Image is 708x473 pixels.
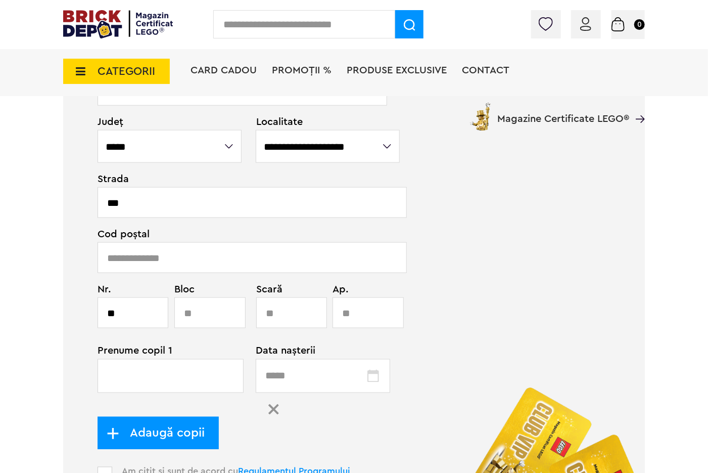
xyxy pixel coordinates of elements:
[256,284,308,294] span: Scară
[629,101,645,111] a: Magazine Certificate LEGO®
[98,66,155,77] span: CATEGORII
[98,284,163,294] span: Nr.
[268,404,279,415] img: Group%201224.svg
[98,229,389,239] span: Cod poștal
[497,101,629,124] span: Magazine Certificate LEGO®
[634,19,645,30] small: 0
[191,65,257,75] a: Card Cadou
[347,65,447,75] a: Produse exclusive
[107,427,119,440] img: add_child
[174,284,240,294] span: Bloc
[256,346,389,356] span: Data nașterii
[272,65,332,75] a: PROMOȚII %
[119,427,205,439] span: Adaugă copii
[333,284,373,294] span: Ap.
[462,65,509,75] a: Contact
[98,346,230,356] span: Prenume copil 1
